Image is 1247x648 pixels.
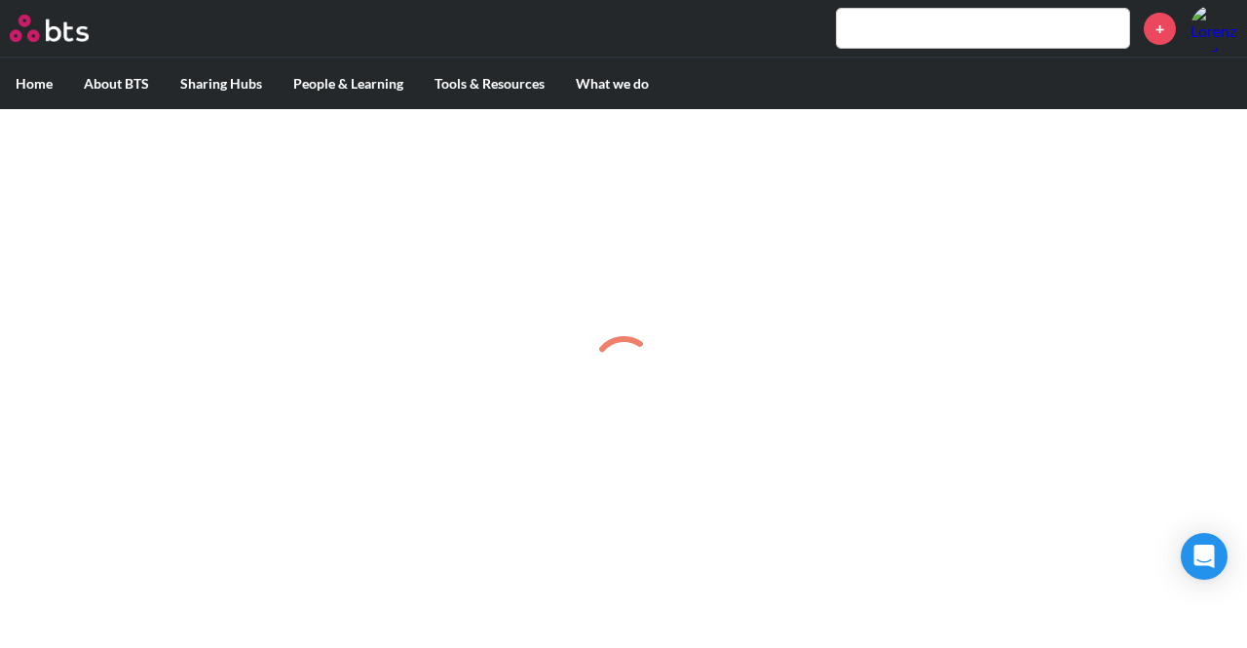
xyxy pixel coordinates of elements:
[1181,533,1228,580] div: Open Intercom Messenger
[419,58,560,109] label: Tools & Resources
[1144,13,1176,45] a: +
[1190,5,1237,52] a: Profile
[278,58,419,109] label: People & Learning
[1190,5,1237,52] img: Lorenzo Andretti
[560,58,664,109] label: What we do
[68,58,165,109] label: About BTS
[10,15,125,42] a: Go home
[165,58,278,109] label: Sharing Hubs
[10,15,89,42] img: BTS Logo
